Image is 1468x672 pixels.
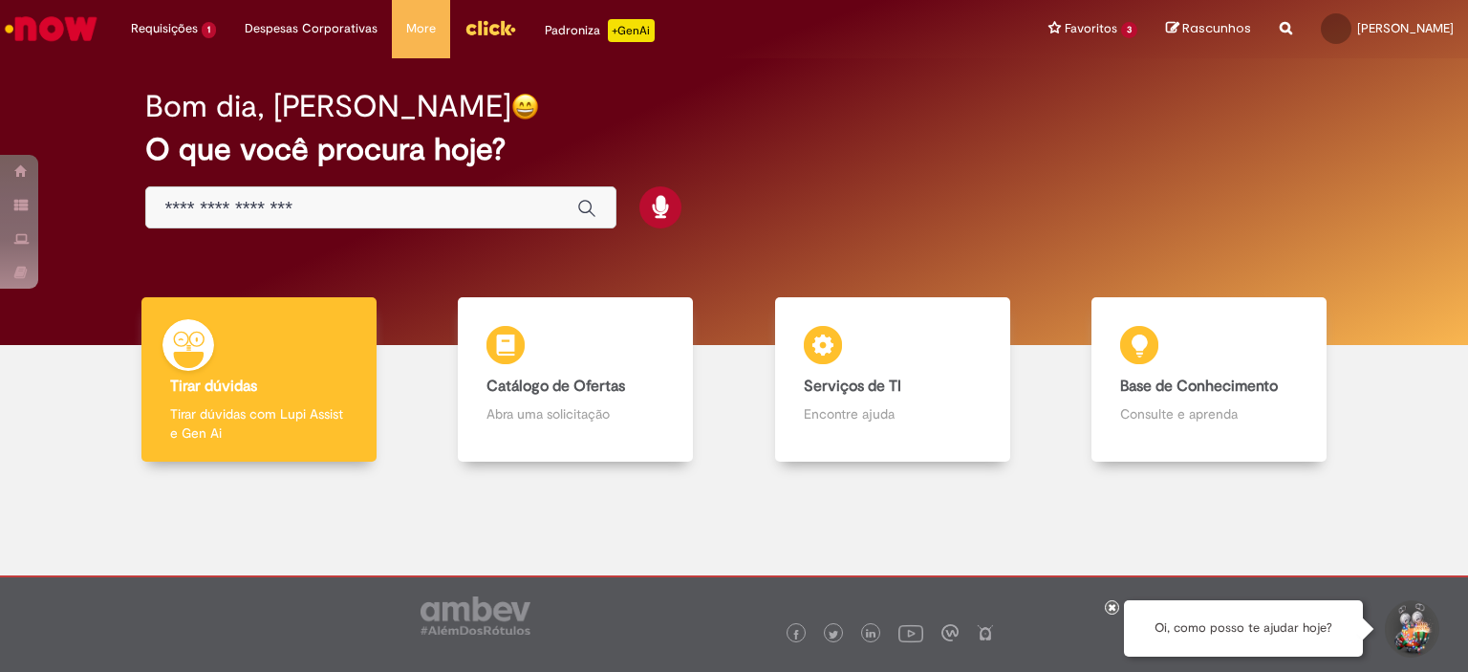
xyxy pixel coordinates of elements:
[2,10,100,48] img: ServiceNow
[170,404,348,443] p: Tirar dúvidas com Lupi Assist e Gen Ai
[941,624,959,641] img: logo_footer_workplace.png
[1166,20,1251,38] a: Rascunhos
[898,620,923,645] img: logo_footer_youtube.png
[829,630,838,639] img: logo_footer_twitter.png
[1120,377,1278,396] b: Base de Conhecimento
[100,297,418,463] a: Tirar dúvidas Tirar dúvidas com Lupi Assist e Gen Ai
[145,90,511,123] h2: Bom dia, [PERSON_NAME]
[418,297,735,463] a: Catálogo de Ofertas Abra uma solicitação
[977,624,994,641] img: logo_footer_naosei.png
[545,19,655,42] div: Padroniza
[791,630,801,639] img: logo_footer_facebook.png
[511,93,539,120] img: happy-face.png
[1051,297,1369,463] a: Base de Conhecimento Consulte e aprenda
[804,404,982,423] p: Encontre ajuda
[804,377,901,396] b: Serviços de TI
[1357,20,1454,36] span: [PERSON_NAME]
[145,133,1324,166] h2: O que você procura hoje?
[1182,19,1251,37] span: Rascunhos
[734,297,1051,463] a: Serviços de TI Encontre ajuda
[1120,404,1298,423] p: Consulte e aprenda
[131,19,198,38] span: Requisições
[866,629,875,640] img: logo_footer_linkedin.png
[608,19,655,42] p: +GenAi
[1065,19,1117,38] span: Favoritos
[245,19,378,38] span: Despesas Corporativas
[406,19,436,38] span: More
[170,377,257,396] b: Tirar dúvidas
[421,596,530,635] img: logo_footer_ambev_rotulo_gray.png
[464,13,516,42] img: click_logo_yellow_360x200.png
[202,22,216,38] span: 1
[486,404,664,423] p: Abra uma solicitação
[1124,600,1363,657] div: Oi, como posso te ajudar hoje?
[1121,22,1137,38] span: 3
[486,377,625,396] b: Catálogo de Ofertas
[1382,600,1439,658] button: Iniciar Conversa de Suporte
